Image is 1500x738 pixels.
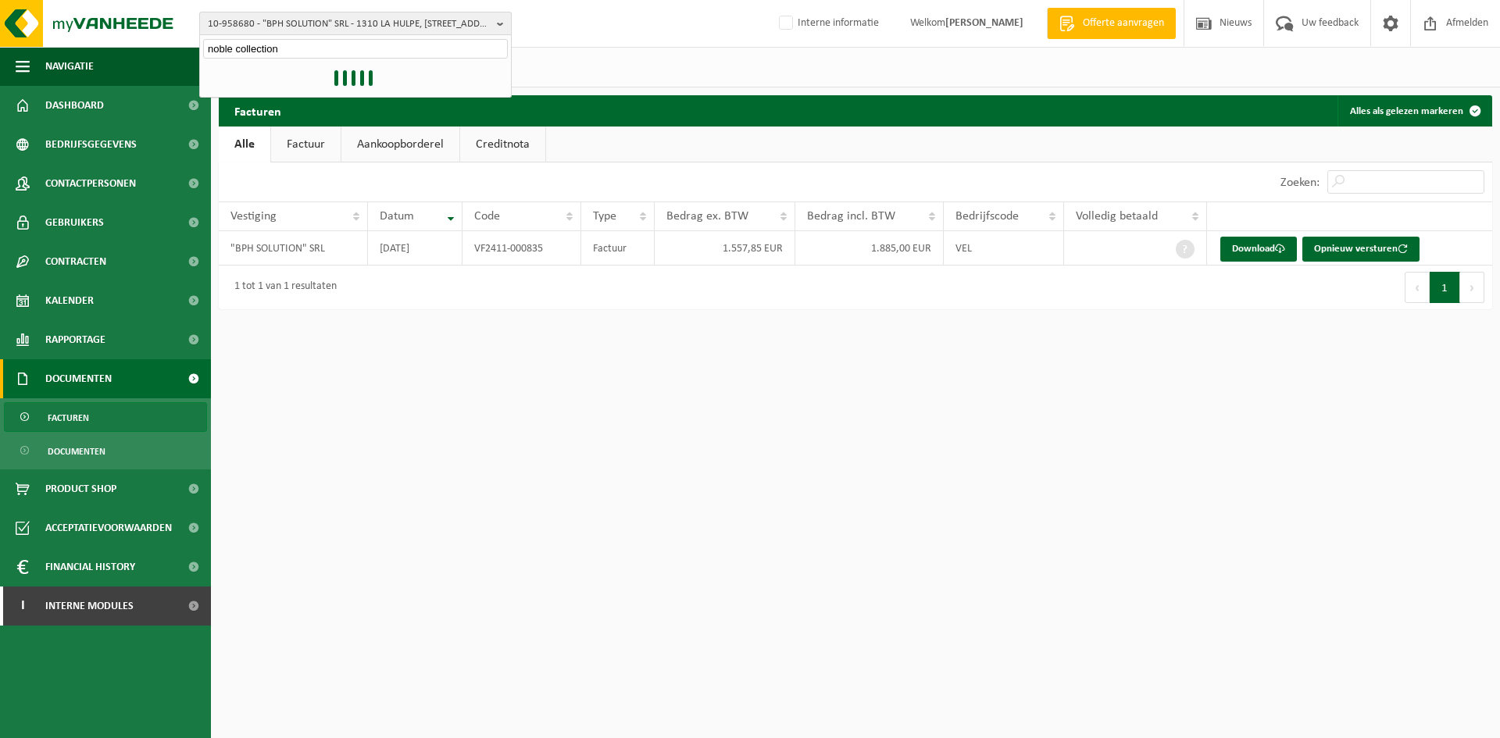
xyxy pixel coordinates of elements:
span: Vestiging [230,210,277,223]
a: Creditnota [460,127,545,162]
span: Bedrijfscode [955,210,1019,223]
span: Gebruikers [45,203,104,242]
a: Facturen [4,402,207,432]
button: 1 [1430,272,1460,303]
td: VEL [944,231,1063,266]
span: Interne modules [45,586,134,626]
td: 1.885,00 EUR [795,231,944,266]
label: Zoeken: [1280,176,1320,189]
span: Datum [380,210,414,223]
a: Alle [219,127,270,162]
td: [DATE] [368,231,463,266]
button: Previous [1405,272,1430,303]
span: Documenten [45,359,112,398]
a: Factuur [271,127,341,162]
span: Product Shop [45,469,116,508]
span: Financial History [45,547,135,586]
a: Aankoopborderel [341,127,459,162]
button: Opnieuw versturen [1302,237,1420,262]
span: Kalender [45,281,94,320]
td: Factuur [581,231,654,266]
span: Bedrag ex. BTW [666,210,748,223]
td: "BPH SOLUTION" SRL [219,231,368,266]
span: Contactpersonen [45,164,136,203]
td: VF2411-000835 [462,231,581,266]
button: Next [1460,272,1484,303]
a: Documenten [4,436,207,465]
h2: Facturen [219,95,297,126]
span: Offerte aanvragen [1079,16,1168,31]
td: 1.557,85 EUR [655,231,795,266]
a: Download [1220,237,1297,262]
input: Zoeken naar gekoppelde vestigingen [203,39,508,59]
button: 10-958680 - "BPH SOLUTION" SRL - 1310 LA HULPE, [STREET_ADDRESS][PERSON_NAME] [199,12,512,35]
label: Interne informatie [776,12,879,35]
span: Acceptatievoorwaarden [45,508,172,547]
span: Dashboard [45,86,104,125]
span: Code [474,210,500,223]
a: Offerte aanvragen [1047,8,1176,39]
button: Alles als gelezen markeren [1337,95,1491,127]
span: Type [593,210,616,223]
span: I [16,586,30,626]
span: Rapportage [45,320,105,359]
span: Navigatie [45,47,94,86]
span: Facturen [48,403,89,433]
div: 1 tot 1 van 1 resultaten [227,273,337,301]
span: 10-958680 - "BPH SOLUTION" SRL - 1310 LA HULPE, [STREET_ADDRESS][PERSON_NAME] [208,12,491,36]
span: Bedrag incl. BTW [807,210,895,223]
strong: [PERSON_NAME] [945,17,1023,29]
span: Bedrijfsgegevens [45,125,137,164]
span: Volledig betaald [1076,210,1158,223]
span: Contracten [45,242,106,281]
span: Documenten [48,437,105,466]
